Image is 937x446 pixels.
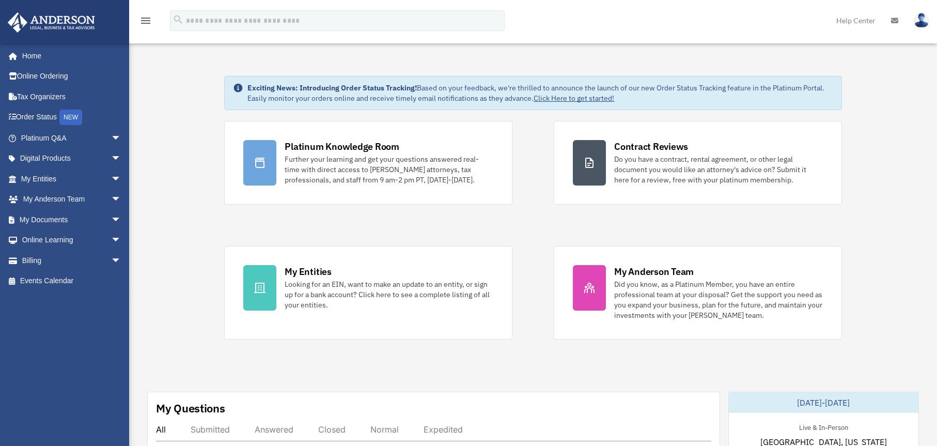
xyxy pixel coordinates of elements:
[247,83,417,93] strong: Exciting News: Introducing Order Status Tracking!
[7,128,137,148] a: Platinum Q&Aarrow_drop_down
[370,424,399,435] div: Normal
[7,148,137,169] a: Digital Productsarrow_drop_down
[914,13,929,28] img: User Pic
[614,265,694,278] div: My Anderson Team
[111,148,132,170] span: arrow_drop_down
[5,12,98,33] img: Anderson Advisors Platinum Portal
[7,209,137,230] a: My Documentsarrow_drop_down
[285,279,493,310] div: Looking for an EIN, want to make an update to an entity, or sign up for a bank account? Click her...
[554,121,842,205] a: Contract Reviews Do you have a contract, rental agreement, or other legal document you would like...
[255,424,293,435] div: Answered
[7,230,137,251] a: Online Learningarrow_drop_down
[111,230,132,251] span: arrow_drop_down
[173,14,184,25] i: search
[614,140,688,153] div: Contract Reviews
[318,424,346,435] div: Closed
[111,189,132,210] span: arrow_drop_down
[111,250,132,271] span: arrow_drop_down
[59,110,82,125] div: NEW
[247,83,833,103] div: Based on your feedback, we're thrilled to announce the launch of our new Order Status Tracking fe...
[614,154,823,185] div: Do you have a contract, rental agreement, or other legal document you would like an attorney's ad...
[285,140,399,153] div: Platinum Knowledge Room
[554,246,842,340] a: My Anderson Team Did you know, as a Platinum Member, you have an entire professional team at your...
[156,424,166,435] div: All
[111,128,132,149] span: arrow_drop_down
[156,401,225,416] div: My Questions
[7,271,137,291] a: Events Calendar
[139,18,152,27] a: menu
[729,392,919,413] div: [DATE]-[DATE]
[7,66,137,87] a: Online Ordering
[424,424,463,435] div: Expedited
[534,94,614,103] a: Click Here to get started!
[224,246,512,340] a: My Entities Looking for an EIN, want to make an update to an entity, or sign up for a bank accoun...
[224,121,512,205] a: Platinum Knowledge Room Further your learning and get your questions answered real-time with dire...
[7,45,132,66] a: Home
[7,168,137,189] a: My Entitiesarrow_drop_down
[7,107,137,128] a: Order StatusNEW
[7,189,137,210] a: My Anderson Teamarrow_drop_down
[791,421,856,432] div: Live & In-Person
[285,265,331,278] div: My Entities
[191,424,230,435] div: Submitted
[7,250,137,271] a: Billingarrow_drop_down
[111,209,132,230] span: arrow_drop_down
[614,279,823,320] div: Did you know, as a Platinum Member, you have an entire professional team at your disposal? Get th...
[139,14,152,27] i: menu
[7,86,137,107] a: Tax Organizers
[111,168,132,190] span: arrow_drop_down
[285,154,493,185] div: Further your learning and get your questions answered real-time with direct access to [PERSON_NAM...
